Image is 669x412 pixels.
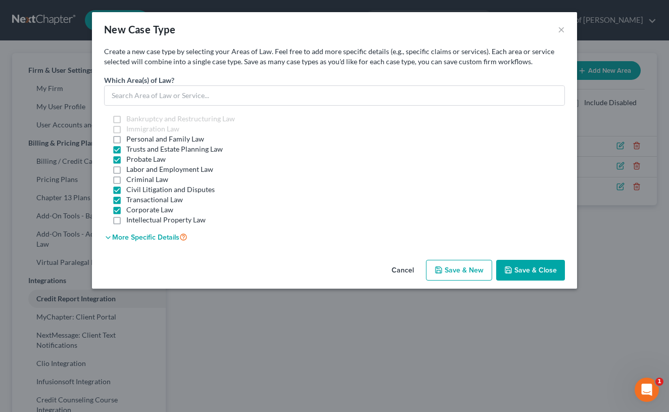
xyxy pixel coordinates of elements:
[384,261,422,281] button: Cancel
[126,134,204,143] span: Personal and Family Law
[558,23,565,35] button: ×
[126,175,168,184] span: Criminal Law
[126,155,166,163] span: Probate Law
[445,266,484,274] span: Save & New
[126,215,206,224] span: Intellectual Property Law
[496,260,565,281] button: Save & Close
[126,195,183,204] span: Transactional Law
[105,86,564,105] input: Search Area of Law or Service...
[104,233,187,242] button: more specific details
[126,205,173,214] span: Corporate Law
[126,124,179,133] span: Immigration Law
[655,378,663,386] span: 1
[514,266,557,274] span: Save & Close
[126,145,223,153] span: Trusts and Estate Planning Law
[126,185,215,194] span: Civil Litigation and Disputes
[104,76,174,84] span: Which Area(s) of Law?
[104,47,565,67] p: Create a new case type by selecting your Areas of Law. Feel free to add more specific details (e....
[635,378,659,402] iframe: Intercom live chat
[126,165,213,173] span: Labor and Employment Law
[104,22,175,36] div: New Case Type
[126,114,235,123] span: Bankruptcy and Restructuring Law
[426,260,492,281] button: Save & New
